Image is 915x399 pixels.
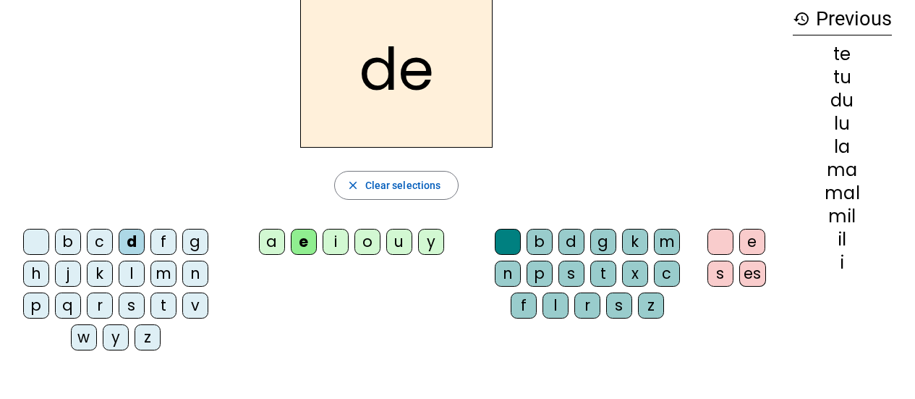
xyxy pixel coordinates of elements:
div: la [793,138,892,156]
div: x [622,261,648,287]
div: m [150,261,176,287]
div: t [150,293,176,319]
div: l [542,293,569,319]
div: i [793,254,892,272]
div: t [590,261,616,287]
div: mal [793,185,892,202]
div: tu [793,69,892,86]
mat-icon: close [346,179,359,192]
div: l [119,261,145,287]
div: d [558,229,584,255]
div: s [707,261,733,287]
div: h [23,261,49,287]
div: z [135,324,161,350]
div: n [495,261,521,287]
div: g [182,229,208,255]
div: s [558,261,584,287]
div: m [654,229,680,255]
span: Clear selections [365,177,441,194]
div: r [87,293,113,319]
div: i [323,229,349,255]
mat-icon: history [793,10,810,28]
div: b [527,229,553,255]
button: Clear selections [334,171,459,200]
div: lu [793,115,892,133]
div: s [119,293,145,319]
div: q [55,293,81,319]
div: du [793,92,892,109]
div: il [793,231,892,248]
div: r [574,293,600,319]
div: es [739,261,766,287]
div: mil [793,208,892,225]
div: f [150,229,176,255]
div: s [606,293,632,319]
div: a [259,229,285,255]
div: e [291,229,317,255]
div: b [55,229,81,255]
div: z [638,293,664,319]
div: e [739,229,765,255]
div: y [103,324,129,350]
div: d [119,229,145,255]
div: f [511,293,537,319]
div: v [182,293,208,319]
div: ma [793,161,892,179]
div: u [386,229,412,255]
div: k [622,229,648,255]
div: w [71,324,97,350]
div: o [354,229,380,255]
h3: Previous [793,3,892,35]
div: p [23,293,49,319]
div: y [418,229,444,255]
div: k [87,261,113,287]
div: j [55,261,81,287]
div: g [590,229,616,255]
div: c [654,261,680,287]
div: te [793,46,892,63]
div: n [182,261,208,287]
div: p [527,261,553,287]
div: c [87,229,113,255]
